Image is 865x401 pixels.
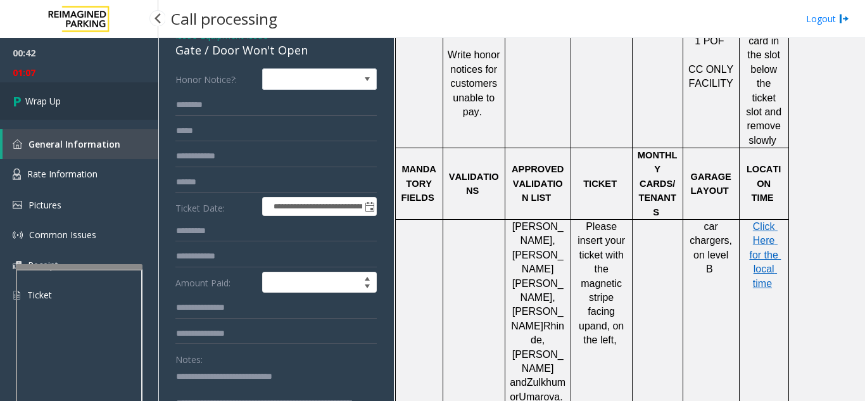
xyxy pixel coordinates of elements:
[13,230,23,240] img: 'icon'
[165,3,284,34] h3: Call processing
[25,94,61,108] span: Wrap Up
[172,197,259,216] label: Ticket Date:
[28,199,61,211] span: Pictures
[172,68,259,90] label: Honor Notice?:
[362,198,376,215] span: Toggle popup
[175,348,203,366] label: Notes:
[449,172,499,196] span: VALIDATIONS
[839,12,849,25] img: logout
[583,321,627,345] span: and, on the left,
[197,29,268,41] span: -
[13,169,21,180] img: 'icon'
[13,290,21,301] img: 'icon'
[13,201,22,209] img: 'icon'
[688,64,736,89] span: CC ONLY FACILITY
[583,179,617,189] span: TICKET
[358,283,376,293] span: Decrease value
[28,138,120,150] span: General Information
[401,164,436,203] span: MANDATORY FIELDS
[749,221,781,289] span: Click Here for the local time
[29,229,96,241] span: Common Issues
[172,272,259,293] label: Amount Paid:
[175,42,377,59] div: Gate / Door Won't Open
[747,164,781,203] span: LOCATION TIME
[806,12,849,25] a: Logout
[448,49,503,117] span: Write honor notices for customers unable to pay.
[3,129,158,159] a: General Information
[512,164,566,203] span: APPROVED VALIDATION LIST
[13,139,22,149] img: 'icon'
[638,150,678,217] span: MONTHLY CARDS/TENANTS
[531,321,564,345] span: Rhinde
[27,168,98,180] span: Rate Information
[511,306,563,331] span: [PERSON_NAME]
[690,172,733,196] span: GARAGE LAYOUT
[28,259,58,271] span: Receipt
[749,222,781,289] a: Click Here for the local time
[512,278,564,303] span: [PERSON_NAME],
[358,272,376,283] span: Increase value
[13,261,22,269] img: 'icon'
